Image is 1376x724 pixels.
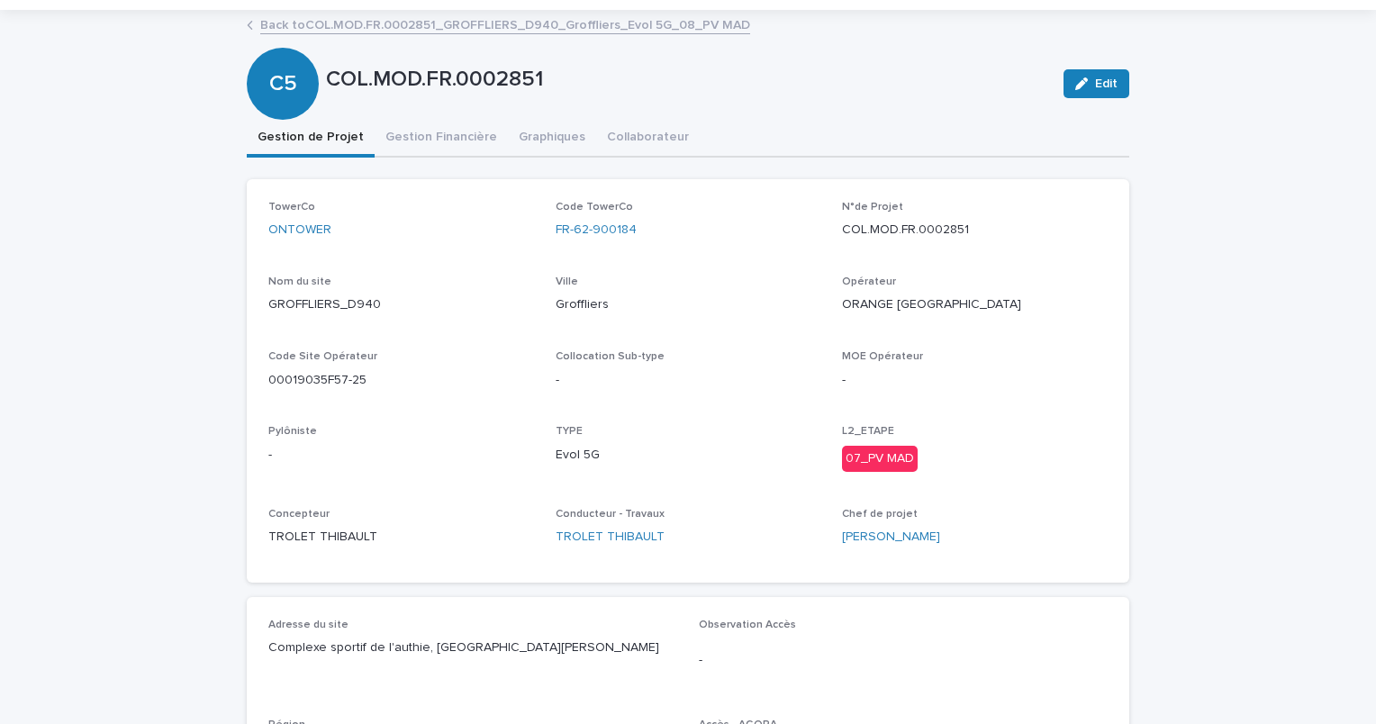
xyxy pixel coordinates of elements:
a: [PERSON_NAME] [842,528,940,547]
p: COL.MOD.FR.0002851 [842,221,1108,240]
p: Complexe sportif de l'authie, [GEOGRAPHIC_DATA][PERSON_NAME] [268,638,677,657]
span: Code TowerCo [556,202,633,213]
button: Collaborateur [596,120,700,158]
span: Opérateur [842,276,896,287]
button: Edit [1064,69,1129,98]
p: Groffliers [556,295,821,314]
span: Ville [556,276,578,287]
span: N°de Projet [842,202,903,213]
p: GROFFLIERS_D940 [268,295,534,314]
button: Gestion de Projet [247,120,375,158]
div: 07_PV MAD [842,446,918,472]
span: Nom du site [268,276,331,287]
button: Graphiques [508,120,596,158]
span: Collocation Sub-type [556,351,665,362]
span: Code Site Opérateur [268,351,377,362]
a: ONTOWER [268,221,331,240]
span: Concepteur [268,509,330,520]
span: L2_ETAPE [842,426,894,437]
span: TowerCo [268,202,315,213]
span: MOE Opérateur [842,351,923,362]
span: Pylôniste [268,426,317,437]
p: - [268,446,534,465]
p: - [556,371,821,390]
a: Back toCOL.MOD.FR.0002851_GROFFLIERS_D940_Groffliers_Evol 5G_08_PV MAD [260,14,750,34]
button: Gestion Financière [375,120,508,158]
span: Observation Accès [699,620,796,630]
p: Evol 5G [556,446,821,465]
p: 00019035F57-25 [268,371,534,390]
p: - [699,651,1108,670]
span: Chef de projet [842,509,918,520]
a: FR-62-900184 [556,221,637,240]
span: TYPE [556,426,583,437]
span: Edit [1095,77,1118,90]
p: ORANGE [GEOGRAPHIC_DATA] [842,295,1108,314]
a: TROLET THIBAULT [556,528,665,547]
p: TROLET THIBAULT [268,528,534,547]
p: COL.MOD.FR.0002851 [326,67,1049,93]
span: Adresse du site [268,620,349,630]
p: - [842,371,1108,390]
span: Conducteur - Travaux [556,509,665,520]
